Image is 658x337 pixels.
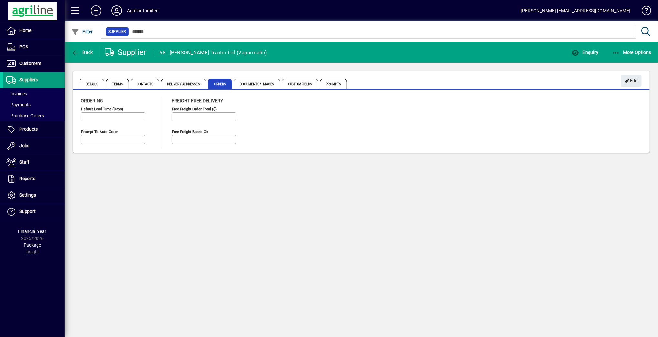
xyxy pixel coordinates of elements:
a: Jobs [3,138,65,154]
a: Products [3,121,65,138]
span: Supplier [109,28,126,35]
span: Settings [19,192,36,198]
span: Support [19,209,36,214]
button: Enquiry [570,46,600,58]
button: Add [86,5,106,16]
span: Reports [19,176,35,181]
span: Contacts [131,79,159,89]
span: Staff [19,159,29,165]
button: Filter [70,26,95,37]
mat-label: Prompt to auto order [81,129,118,134]
span: Details [80,79,104,89]
a: Customers [3,56,65,72]
span: Customers [19,61,41,66]
span: Custom Fields [282,79,318,89]
span: Invoices [6,91,27,96]
a: Home [3,23,65,39]
span: Back [71,50,93,55]
a: Reports [3,171,65,187]
span: Payments [6,102,31,107]
a: Staff [3,154,65,170]
a: POS [3,39,65,55]
span: Jobs [19,143,29,148]
mat-label: Default lead time (days) [81,107,123,111]
div: [PERSON_NAME] [EMAIL_ADDRESS][DOMAIN_NAME] [521,5,631,16]
button: Profile [106,5,127,16]
a: Invoices [3,88,65,99]
a: Purchase Orders [3,110,65,121]
span: Products [19,127,38,132]
div: 68 - [PERSON_NAME] Tractor Ltd (Vapormatic) [160,47,267,58]
span: POS [19,44,28,49]
span: Package [24,242,41,248]
span: Filter [71,29,93,34]
app-page-header-button: Back [65,46,100,58]
span: Enquiry [571,50,598,55]
mat-label: Free freight order total ($) [172,107,217,111]
span: Home [19,28,31,33]
span: Orders [208,79,232,89]
div: Supplier [105,47,146,57]
span: Financial Year [18,229,47,234]
mat-label: Free freight based on [172,129,208,134]
span: Delivery Addresses [161,79,206,89]
a: Payments [3,99,65,110]
span: Ordering [81,98,103,103]
span: Prompts [320,79,347,89]
a: Settings [3,187,65,203]
div: Agriline Limited [127,5,159,16]
button: More Options [610,46,653,58]
button: Back [70,46,95,58]
span: Freight Free Delivery [172,98,223,103]
span: Suppliers [19,77,38,82]
span: Edit [624,76,638,86]
a: Knowledge Base [637,1,650,22]
span: Documents / Images [234,79,280,89]
span: Terms [106,79,129,89]
span: Purchase Orders [6,113,44,118]
a: Support [3,204,65,220]
span: More Options [612,50,652,55]
button: Edit [621,75,642,87]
